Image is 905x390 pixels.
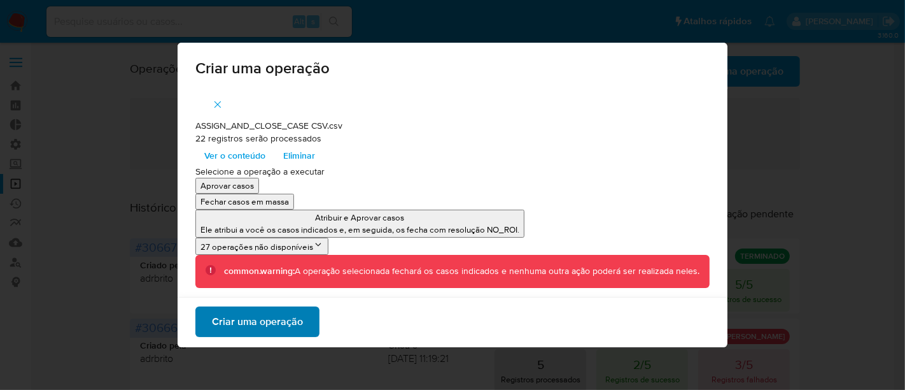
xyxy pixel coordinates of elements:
button: Aprovar casos [195,178,259,194]
p: Aprovar casos [200,180,254,192]
button: Eliminar [274,145,324,166]
div: A operação selecionada fechará os casos indicados e nenhuma outra ação poderá ser realizada neles. [224,265,699,278]
button: Atribuir e Aprovar casosEle atribui a você os casos indicados e, em seguida, os fecha com resoluç... [195,210,524,238]
span: Criar uma operação [212,308,303,336]
b: common.warning: [224,264,295,277]
span: Criar uma operação [195,61,710,76]
button: Fechar casos em massa [195,194,294,210]
p: Atribuir e Aprovar casos [200,212,519,224]
button: 27 operações não disponíveis [195,238,328,255]
button: Criar uma operação [195,307,319,337]
p: ASSIGN_AND_CLOSE_CASE CSV.csv [195,120,710,133]
span: Ver o conteúdo [204,147,265,164]
button: Ver o conteúdo [195,145,274,166]
p: Fechar casos em massa [200,196,289,208]
p: Ele atribui a você os casos indicados e, em seguida, os fecha com resolução NO_ROI. [200,224,519,236]
p: 22 registros serão processados [195,133,710,145]
p: Selecione a operação a executar [195,166,710,178]
span: Eliminar [283,147,315,164]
